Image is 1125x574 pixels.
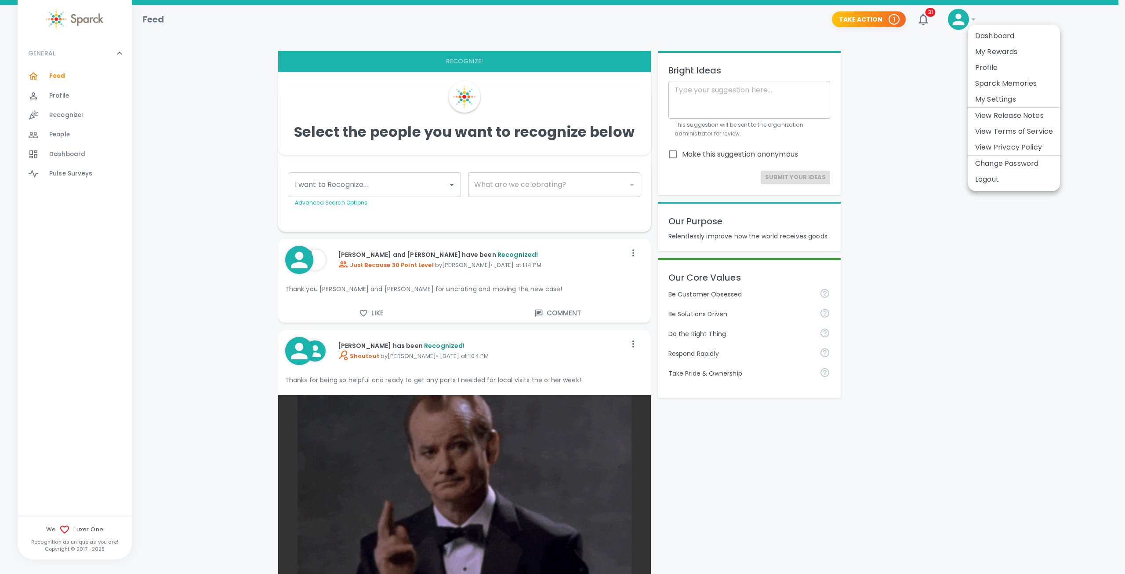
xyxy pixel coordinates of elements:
a: View Terms of Service [975,126,1053,137]
a: View Release Notes [975,110,1044,121]
li: Profile [968,60,1060,76]
li: Dashboard [968,28,1060,44]
li: Logout [968,172,1060,187]
li: Change Password [968,156,1060,172]
li: My Settings [968,91,1060,107]
a: View Privacy Policy [975,142,1042,153]
li: My Rewards [968,44,1060,60]
li: Sparck Memories [968,76,1060,91]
